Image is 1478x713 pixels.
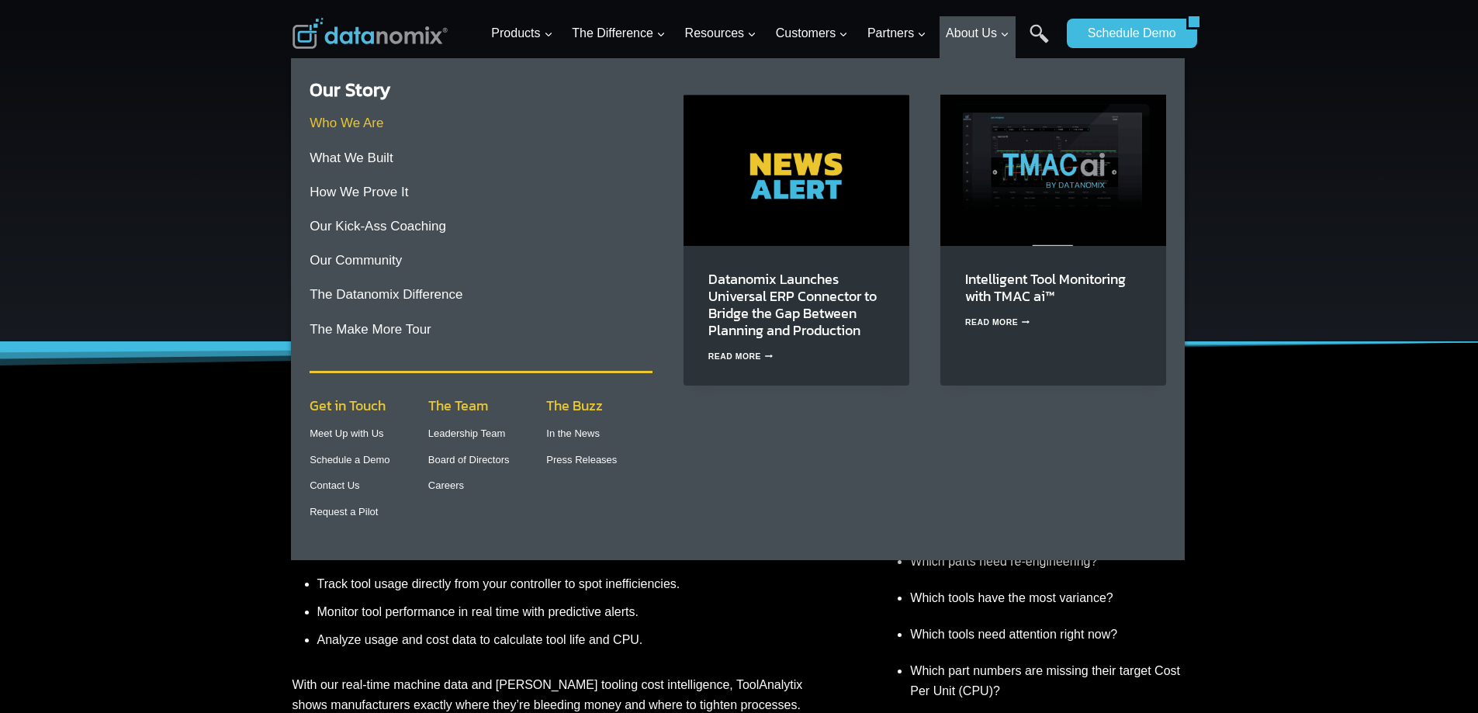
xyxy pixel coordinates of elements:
a: Privacy Policy [211,346,261,357]
li: Track tool usage directly from your controller to spot inefficiencies. [317,574,824,594]
li: Which parts need re-engineering? [910,552,1186,580]
span: The Difference [572,23,666,43]
span: Phone number [349,64,419,78]
a: Request a Pilot [310,506,378,517]
nav: Primary Navigation [485,9,1059,59]
span: Get in Touch [310,395,386,416]
span: Last Name [349,1,399,15]
a: Schedule a Demo [310,454,389,466]
a: Intelligent Tool Monitoring with TMAC ai™ [965,268,1126,306]
span: About Us [946,23,1009,43]
a: The Datanomix Difference [310,287,462,302]
img: Intelligent Tool Monitoring with TMAC ai™ [940,95,1166,245]
span: Products [491,23,552,43]
span: Partners [867,23,926,43]
a: How We Prove It [310,185,408,199]
img: Datanomix News Alert [684,95,909,245]
span: The Buzz [546,395,603,416]
a: Our Story [310,76,390,103]
a: The Make More Tour [310,322,431,337]
a: Datanomix Launches Universal ERP Connector to Bridge the Gap Between Planning and Production [708,268,877,341]
a: What We Built [310,151,393,165]
a: Contact Us [310,479,359,491]
a: Board of Directors [428,454,510,466]
a: Our Kick-Ass Coaching [310,219,446,234]
a: Press Releases [546,454,617,466]
a: Careers [428,479,464,491]
img: Datanomix [292,18,448,49]
a: In the News [546,427,600,439]
a: Read More [965,318,1030,327]
a: Schedule Demo [1067,19,1186,48]
a: Terms [174,346,197,357]
a: Search [1030,24,1049,59]
a: Meet Up with Us [310,427,383,439]
span: Resources [685,23,756,43]
a: Read More [708,352,774,361]
a: Who We Are [310,116,383,130]
a: Our Community [310,253,402,268]
span: The Team [428,395,488,416]
span: Customers [776,23,848,43]
span: State/Region [349,192,409,206]
a: Leadership Team [428,427,506,439]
